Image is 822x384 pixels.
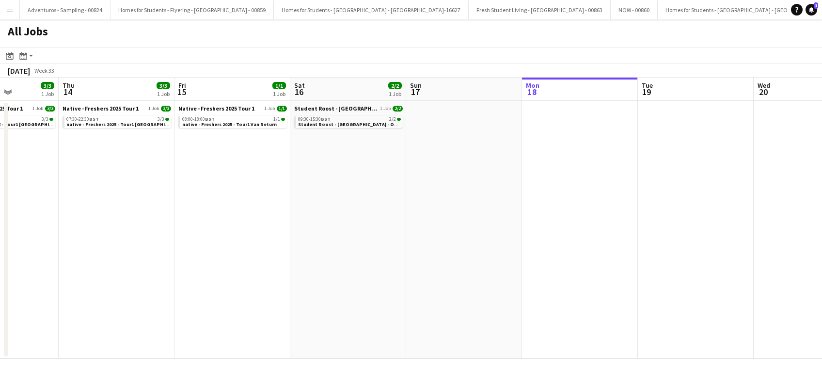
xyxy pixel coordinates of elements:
a: 1 [806,4,817,16]
div: Native - Freshers 2025 Tour 11 Job1/108:00-18:00BST1/1native - Freshers 2025 - Tour1 Van Return [178,105,287,130]
span: 1/1 [277,106,287,112]
span: 07:30-22:30 [66,117,99,122]
span: 3/3 [158,117,164,122]
div: Native - Freshers 2025 Tour 11 Job3/307:30-22:30BST3/3native - Freshers 2025 - Tour1 [GEOGRAPHIC_... [63,105,171,130]
span: Student Roost - Southampton Solent - On-16926 [294,105,378,112]
span: native - Freshers 2025 - Tour1 Van Return [182,121,277,128]
span: 3/3 [161,106,171,112]
span: 1 Job [264,106,275,112]
span: Native - Freshers 2025 Tour 1 [63,105,139,112]
a: 09:30-15:30BST2/2Student Roost - [GEOGRAPHIC_DATA] - On-16926 [298,116,401,127]
span: 3/3 [165,118,169,121]
span: 1 Job [32,106,43,112]
span: Week 33 [32,67,56,74]
span: native - Freshers 2025 - Tour1 Glasgow [66,121,184,128]
span: Mon [526,81,539,90]
span: 1/1 [273,117,280,122]
span: 2/2 [388,82,402,89]
span: Thu [63,81,75,90]
div: [DATE] [8,66,30,76]
div: 1 Job [273,90,285,97]
div: 1 Job [389,90,401,97]
a: Student Roost - [GEOGRAPHIC_DATA] - On-169261 Job2/2 [294,105,403,112]
span: 14 [61,86,75,97]
span: BST [205,116,215,122]
span: 1/1 [281,118,285,121]
span: 1 Job [380,106,391,112]
span: Sat [294,81,305,90]
span: Fri [178,81,186,90]
span: 3/3 [42,117,48,122]
span: 09:30-15:30 [298,117,331,122]
span: 16 [293,86,305,97]
div: 1 Job [157,90,170,97]
a: 07:30-22:30BST3/3native - Freshers 2025 - Tour1 [GEOGRAPHIC_DATA] [66,116,169,127]
div: 1 Job [41,90,54,97]
span: Tue [642,81,653,90]
span: 1/1 [272,82,286,89]
span: 20 [756,86,770,97]
span: 19 [640,86,653,97]
span: 2/2 [389,117,396,122]
div: Student Roost - [GEOGRAPHIC_DATA] - On-169261 Job2/209:30-15:30BST2/2Student Roost - [GEOGRAPHIC_... [294,105,403,130]
span: Sun [410,81,422,90]
span: Wed [758,81,770,90]
span: Student Roost - Southampton Solent - On-16926 [298,121,411,128]
span: 1 Job [148,106,159,112]
span: 17 [409,86,422,97]
button: Fresh Student Living - [GEOGRAPHIC_DATA] - 00863 [469,0,611,19]
span: 2/2 [393,106,403,112]
span: 15 [177,86,186,97]
button: Homes for Students - Flyering - [GEOGRAPHIC_DATA] - 00859 [111,0,274,19]
span: BST [89,116,99,122]
a: 08:00-18:00BST1/1native - Freshers 2025 - Tour1 Van Return [182,116,285,127]
span: 3/3 [41,82,54,89]
span: 2/2 [397,118,401,121]
span: 3/3 [49,118,53,121]
span: 3/3 [157,82,170,89]
span: 18 [524,86,539,97]
span: 1 [814,2,818,9]
span: 08:00-18:00 [182,117,215,122]
button: NOW - 00860 [611,0,658,19]
a: Native - Freshers 2025 Tour 11 Job3/3 [63,105,171,112]
a: Native - Freshers 2025 Tour 11 Job1/1 [178,105,287,112]
span: BST [321,116,331,122]
button: Homes for Students - [GEOGRAPHIC_DATA] - [GEOGRAPHIC_DATA]-16627 [274,0,469,19]
button: Adventuros - Sampling - 00824 [20,0,111,19]
span: 3/3 [45,106,55,112]
span: Native - Freshers 2025 Tour 1 [178,105,254,112]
